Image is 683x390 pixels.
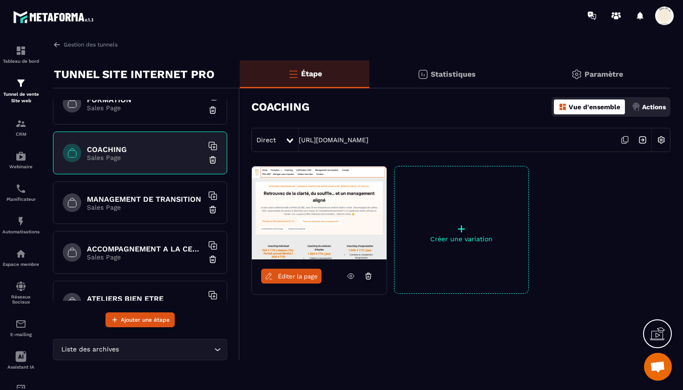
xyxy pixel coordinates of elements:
img: social-network [15,281,26,292]
a: automationsautomationsAutomatisations [2,209,39,241]
p: Statistiques [431,70,476,79]
span: Direct [256,136,276,144]
img: image [252,166,387,259]
img: stats.20deebd0.svg [417,69,428,80]
p: Tableau de bord [2,59,39,64]
span: Liste des archives [59,344,121,355]
img: setting-w.858f3a88.svg [652,131,670,149]
a: schedulerschedulerPlanificateur [2,176,39,209]
img: logo [13,8,97,26]
p: Automatisations [2,229,39,234]
img: arrow-next.bcc2205e.svg [634,131,651,149]
p: Sales Page [87,104,203,112]
p: Vue d'ensemble [569,103,620,111]
img: trash [208,155,217,165]
p: Créer une variation [394,235,528,243]
h6: ATELIERS BIEN ETRE [87,294,203,303]
img: setting-gr.5f69749f.svg [571,69,582,80]
img: bars-o.4a397970.svg [288,68,299,79]
p: Sales Page [87,253,203,261]
a: formationformationTableau de bord [2,38,39,71]
p: Étape [301,69,322,78]
button: Ajouter une étape [105,312,175,327]
span: Éditer la page [278,273,318,280]
img: arrow [53,40,61,49]
p: CRM [2,132,39,137]
h6: ACCOMPAGNEMENT A LA CERTIFICATION HAS [87,245,203,253]
p: Sales Page [87,204,203,211]
a: formationformationTunnel de vente Site web [2,71,39,111]
img: formation [15,45,26,56]
p: E-mailing [2,332,39,337]
p: Actions [642,103,666,111]
a: Assistant IA [2,344,39,377]
input: Search for option [121,344,212,355]
p: Assistant IA [2,364,39,370]
a: formationformationCRM [2,111,39,144]
img: formation [15,118,26,129]
img: trash [208,106,217,115]
h6: COACHING [87,145,203,154]
img: formation [15,78,26,89]
img: trash [208,255,217,264]
a: emailemailE-mailing [2,311,39,344]
img: dashboard-orange.40269519.svg [558,103,567,111]
div: Search for option [53,339,227,360]
h6: MANAGEMENT DE TRANSITION [87,195,203,204]
img: automations [15,151,26,162]
div: Ouvrir le chat [644,353,672,381]
p: Sales Page [87,154,203,161]
img: actions.d6e523a2.png [632,103,640,111]
a: social-networksocial-networkRéseaux Sociaux [2,274,39,311]
p: + [394,222,528,235]
p: Webinaire [2,164,39,169]
a: automationsautomationsWebinaire [2,144,39,176]
a: Éditer la page [261,269,322,284]
p: Tunnel de vente Site web [2,91,39,104]
h3: COACHING [251,100,309,113]
p: Espace membre [2,262,39,267]
a: automationsautomationsEspace membre [2,241,39,274]
img: automations [15,248,26,259]
p: Paramètre [584,70,623,79]
a: [URL][DOMAIN_NAME] [299,136,368,144]
p: Planificateur [2,197,39,202]
a: Gestion des tunnels [53,40,118,49]
img: email [15,318,26,330]
img: scheduler [15,183,26,194]
p: Réseaux Sociaux [2,294,39,304]
span: Ajouter une étape [121,315,170,324]
img: trash [208,205,217,214]
img: automations [15,216,26,227]
p: TUNNEL SITE INTERNET PRO [54,65,215,84]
